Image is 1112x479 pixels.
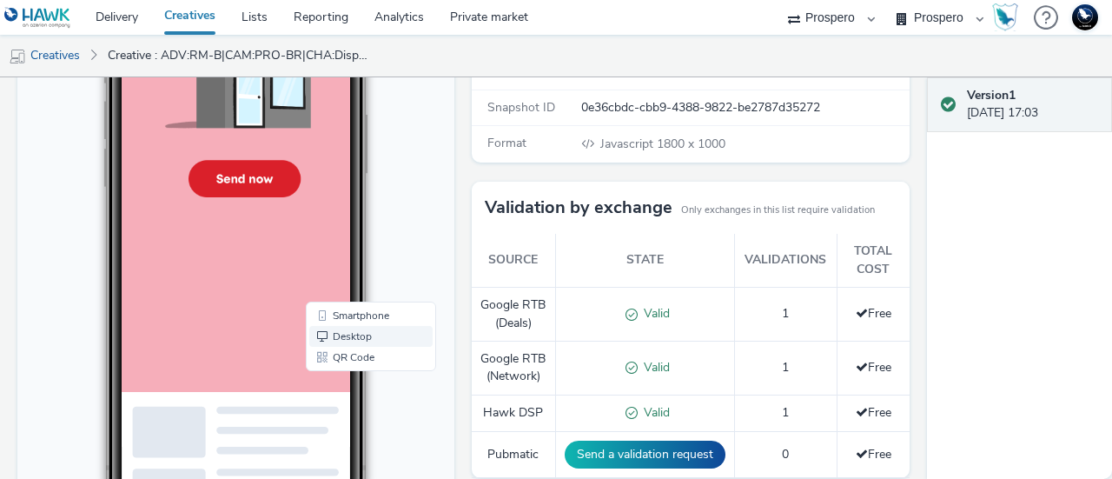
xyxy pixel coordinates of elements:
[992,3,1018,31] img: Hawk Academy
[782,359,789,376] span: 1
[638,359,670,376] span: Valid
[472,342,555,396] td: Google RTB (Network)
[315,407,357,417] span: QR Code
[292,360,415,381] li: Smartphone
[485,195,672,221] h3: Validation by exchange
[555,234,734,287] th: State
[681,203,875,217] small: Only exchanges in this list require validation
[837,234,909,287] th: Total cost
[581,99,908,116] div: 0e36cbdc-cbb9-4388-9822-be2787d35272
[638,404,670,421] span: Valid
[967,87,1016,103] strong: Version 1
[856,446,891,462] span: Free
[292,402,415,422] li: QR Code
[99,35,377,77] a: Creative : ADV:RM-B|CAM:PRO-BR|CHA:Display|PLA:Prospero|INV:Azerion|TEC:N/A|PHA:all|OBJ:Awareness...
[315,386,354,396] span: Desktop
[565,441,725,469] button: Send a validation request
[315,365,372,376] span: Smartphone
[487,135,526,151] span: Format
[472,288,555,342] td: Google RTB (Deals)
[292,381,415,402] li: Desktop
[600,136,657,152] span: Javascript
[967,87,1098,123] div: [DATE] 17:03
[856,305,891,322] span: Free
[782,305,789,322] span: 1
[856,404,891,421] span: Free
[122,67,142,77] span: 15:22
[472,234,555,287] th: Source
[782,404,789,421] span: 1
[599,136,725,152] span: 1800 x 1000
[487,99,555,116] span: Snapshot ID
[734,234,837,287] th: Validations
[472,431,555,477] td: Pubmatic
[9,48,26,65] img: mobile
[4,7,71,29] img: undefined Logo
[1072,4,1098,30] img: Support Hawk
[856,359,891,376] span: Free
[638,305,670,322] span: Valid
[472,395,555,431] td: Hawk DSP
[992,3,1025,31] a: Hawk Academy
[782,446,789,462] span: 0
